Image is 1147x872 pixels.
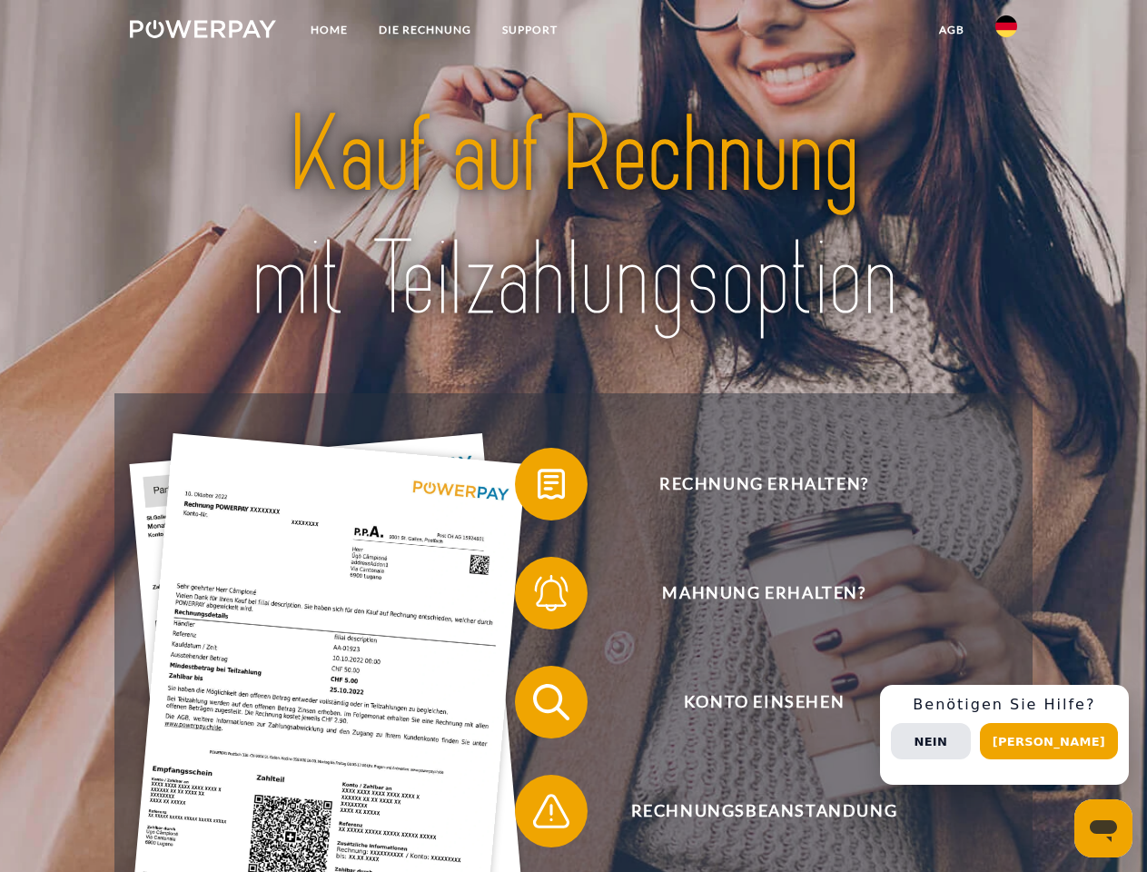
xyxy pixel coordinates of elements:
img: qb_warning.svg [529,788,574,834]
div: Schnellhilfe [880,685,1129,785]
button: Mahnung erhalten? [515,557,987,629]
span: Rechnung erhalten? [541,448,986,520]
img: de [995,15,1017,37]
img: qb_bell.svg [529,570,574,616]
a: Home [295,14,363,46]
span: Rechnungsbeanstandung [541,775,986,847]
a: SUPPORT [487,14,573,46]
img: logo-powerpay-white.svg [130,20,276,38]
iframe: Schaltfläche zum Öffnen des Messaging-Fensters [1074,799,1132,857]
button: [PERSON_NAME] [980,723,1118,759]
button: Nein [891,723,971,759]
a: agb [924,14,980,46]
button: Rechnungsbeanstandung [515,775,987,847]
span: Konto einsehen [541,666,986,738]
a: DIE RECHNUNG [363,14,487,46]
img: qb_bill.svg [529,461,574,507]
img: title-powerpay_de.svg [173,87,974,348]
span: Mahnung erhalten? [541,557,986,629]
h3: Benötigen Sie Hilfe? [891,696,1118,714]
button: Konto einsehen [515,666,987,738]
img: qb_search.svg [529,679,574,725]
button: Rechnung erhalten? [515,448,987,520]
